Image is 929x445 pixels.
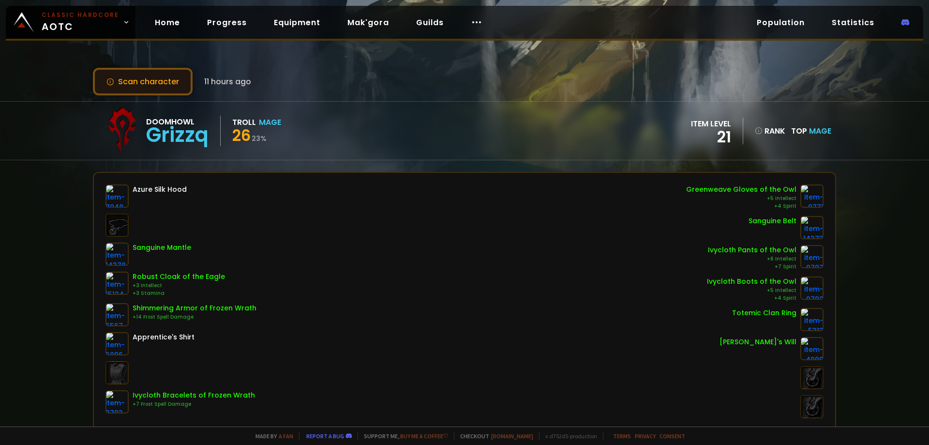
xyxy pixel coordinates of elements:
[133,400,255,408] div: +7 Frost Spell Damage
[686,184,796,195] div: Greenweave Gloves of the Owl
[306,432,344,440] a: Report a bug
[6,6,135,39] a: Classic HardcoreAOTC
[42,11,119,34] span: AOTC
[266,13,328,32] a: Equipment
[358,432,448,440] span: Support me,
[133,313,256,321] div: +14 Frost Spell Damage
[204,76,251,88] span: 11 hours ago
[708,255,796,263] div: +6 Intellect
[800,308,824,331] img: item-5313
[686,202,796,210] div: +4 Spirit
[133,184,187,195] div: Azure Silk Hood
[635,432,656,440] a: Privacy
[708,263,796,271] div: +7 Spirit
[279,432,293,440] a: a fan
[105,184,129,208] img: item-7048
[105,243,129,266] img: item-14378
[259,116,281,128] div: Mage
[749,13,812,32] a: Population
[791,125,831,137] div: Top
[250,432,293,440] span: Made by
[232,116,256,128] div: Troll
[232,124,251,146] span: 26
[454,432,533,440] span: Checkout
[400,432,448,440] a: Buy me a coffee
[146,116,209,128] div: Doomhowl
[691,118,731,130] div: item level
[719,337,796,347] div: [PERSON_NAME]'s Will
[133,390,255,400] div: Ivycloth Bracelets of Frozen Wrath
[105,272,129,295] img: item-15124
[800,184,824,208] img: item-9771
[800,245,824,268] img: item-9797
[686,195,796,202] div: +5 Intellect
[133,272,225,282] div: Robust Cloak of the Eagle
[133,290,225,297] div: +3 Stamina
[147,13,188,32] a: Home
[800,337,824,360] img: item-4999
[93,68,193,95] button: Scan character
[105,332,129,355] img: item-6096
[133,243,191,253] div: Sanguine Mantle
[749,216,796,226] div: Sanguine Belt
[707,276,796,287] div: Ivycloth Boots of the Owl
[708,245,796,255] div: Ivycloth Pants of the Owl
[613,432,631,440] a: Terms
[824,13,882,32] a: Statistics
[340,13,397,32] a: Mak'gora
[133,303,256,313] div: Shimmering Armor of Frozen Wrath
[539,432,597,440] span: v. d752d5 - production
[755,125,785,137] div: rank
[800,276,824,300] img: item-9792
[42,11,119,19] small: Classic Hardcore
[659,432,685,440] a: Consent
[732,308,796,318] div: Totemic Clan Ring
[691,130,731,144] div: 21
[105,390,129,414] img: item-9793
[252,134,267,143] small: 23 %
[133,282,225,290] div: +3 Intellect
[707,287,796,294] div: +5 Intellect
[199,13,255,32] a: Progress
[707,294,796,302] div: +4 Spirit
[105,303,129,326] img: item-6567
[491,432,533,440] a: [DOMAIN_NAME]
[146,128,209,142] div: Grizzq
[408,13,451,32] a: Guilds
[809,125,831,137] span: Mage
[800,216,824,239] img: item-14373
[133,332,195,342] div: Apprentice's Shirt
